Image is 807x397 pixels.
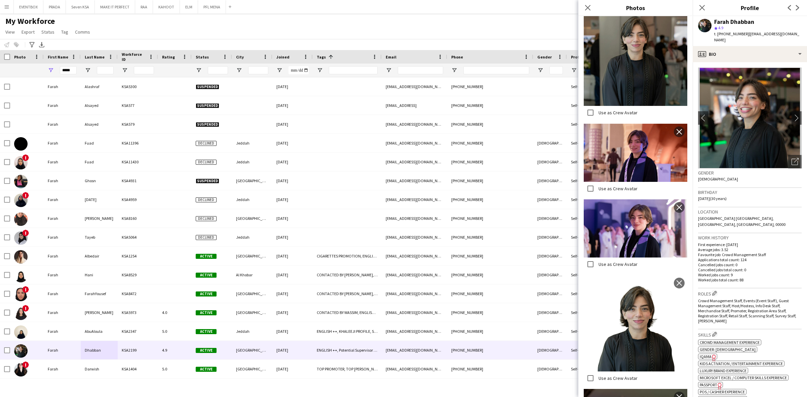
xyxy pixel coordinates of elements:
div: Farah [44,341,81,359]
div: [DEMOGRAPHIC_DATA] [533,153,567,171]
div: Self-employed Crew [567,303,610,322]
span: Tags [317,54,326,59]
span: Phone [451,54,463,59]
div: [GEOGRAPHIC_DATA] [232,303,272,322]
h3: Gender [698,170,802,176]
div: [EMAIL_ADDRESS][DOMAIN_NAME] [382,247,447,265]
input: Joined Filter Input [289,66,309,74]
div: AbuAloula [81,322,118,341]
div: [DATE] [272,284,313,303]
img: Farah Dhabban [14,344,28,358]
div: [DATE] [272,266,313,284]
span: ! [22,154,29,161]
img: Farah Albedair [14,250,28,264]
div: KSA5064 [118,228,158,246]
label: Use as Crew Avatar [597,375,638,381]
img: Farah Fuad [14,156,28,169]
span: Export [22,29,35,35]
div: Self-employed Crew [567,77,610,96]
button: Seven KSA [66,0,95,13]
div: [PHONE_NUMBER] [447,284,533,303]
div: 5.0 [158,322,192,341]
div: KSA1254 [118,247,158,265]
div: [DEMOGRAPHIC_DATA] [533,266,567,284]
h3: Birthday [698,189,802,195]
span: Active [196,310,217,315]
div: [PHONE_NUMBER] [447,322,533,341]
div: CONTACTED BY WASSIM, ENGLISH ++, FOLLOW UP , [PERSON_NAME] PROFILE, TOP HOST/HOSTESS, TOP PROMOTE... [313,303,382,322]
a: Export [19,28,37,36]
div: [DATE] [272,209,313,228]
div: CONTACTED BY [PERSON_NAME], ENGLISH ++, KHALEEJI PROFILE, SAUDI NATIONAL, TOP HOST/HOSTESS, TOP P... [313,284,382,303]
button: PRADA [43,0,66,13]
div: [DATE] [272,360,313,378]
span: [DEMOGRAPHIC_DATA] [698,176,738,182]
h3: Location [698,209,802,215]
p: Worked jobs total count: 88 [698,277,802,282]
h3: Profile [693,3,807,12]
span: Last Name [85,54,105,59]
div: Alashraf [81,77,118,96]
div: [DATE] [272,322,313,341]
span: Declined [196,160,217,165]
p: Cancelled jobs total count: 0 [698,267,802,272]
div: KSA5300 [118,77,158,96]
div: [GEOGRAPHIC_DATA] [232,171,272,190]
img: Crew photo 1137265 [584,199,687,257]
span: Declined [196,216,217,221]
div: Fuad [81,134,118,152]
span: Passport [700,382,717,387]
div: [PHONE_NUMBER] [447,134,533,152]
div: [PHONE_NUMBER] [447,115,533,133]
button: RAA [135,0,153,13]
div: Farah [44,77,81,96]
div: Open photos pop-in [788,155,802,168]
div: [PHONE_NUMBER] [447,153,533,171]
div: [EMAIL_ADDRESS][DOMAIN_NAME] [382,360,447,378]
span: Declined [196,141,217,146]
div: Self-employed Crew [567,228,610,246]
div: [EMAIL_ADDRESS][DOMAIN_NAME] [382,303,447,322]
img: Crew avatar or photo [698,68,802,168]
span: ! [22,305,29,312]
div: Self-employed Crew [567,341,610,359]
div: KSA577 [118,96,158,115]
span: Email [386,54,396,59]
div: KSA2199 [118,341,158,359]
div: Farah [44,303,81,322]
span: Active [196,254,217,259]
div: Farah [44,209,81,228]
input: Status Filter Input [208,66,228,74]
div: KSA4959 [118,190,158,209]
div: [EMAIL_ADDRESS][DOMAIN_NAME] [382,209,447,228]
div: KSA2347 [118,322,158,341]
span: IQAMA [700,354,712,359]
div: KSA8160 [118,209,158,228]
div: [DATE] [272,247,313,265]
span: Joined [276,54,290,59]
img: Farah FarahYousef [14,288,28,301]
span: Active [196,367,217,372]
img: Farah Tayeb [14,231,28,245]
span: Status [196,54,209,59]
button: Open Filter Menu [196,67,202,73]
div: Dhabban [81,341,118,359]
p: First experience: [DATE] [698,242,802,247]
div: Alsayed [81,115,118,133]
div: KSA8472 [118,284,158,303]
div: [DEMOGRAPHIC_DATA] [533,360,567,378]
span: Gender [537,54,552,59]
div: Self-employed Crew [567,360,610,378]
span: Crowd management experience [700,340,760,345]
div: Jeddah [232,228,272,246]
a: View [3,28,17,36]
div: [EMAIL_ADDRESS][DOMAIN_NAME] [382,77,447,96]
span: ! [22,286,29,293]
span: Photo [14,54,26,59]
div: CIGARETTES PROMOTION, ENGLISH ++, KHALEEJI PROFILE, SAUDI NATIONAL, TOP HOST/HOSTESS [313,247,382,265]
button: PFL MENA [198,0,226,13]
div: [DATE] [272,341,313,359]
span: ! [22,230,29,236]
div: Self-employed Crew [567,153,610,171]
div: Albedair [81,247,118,265]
